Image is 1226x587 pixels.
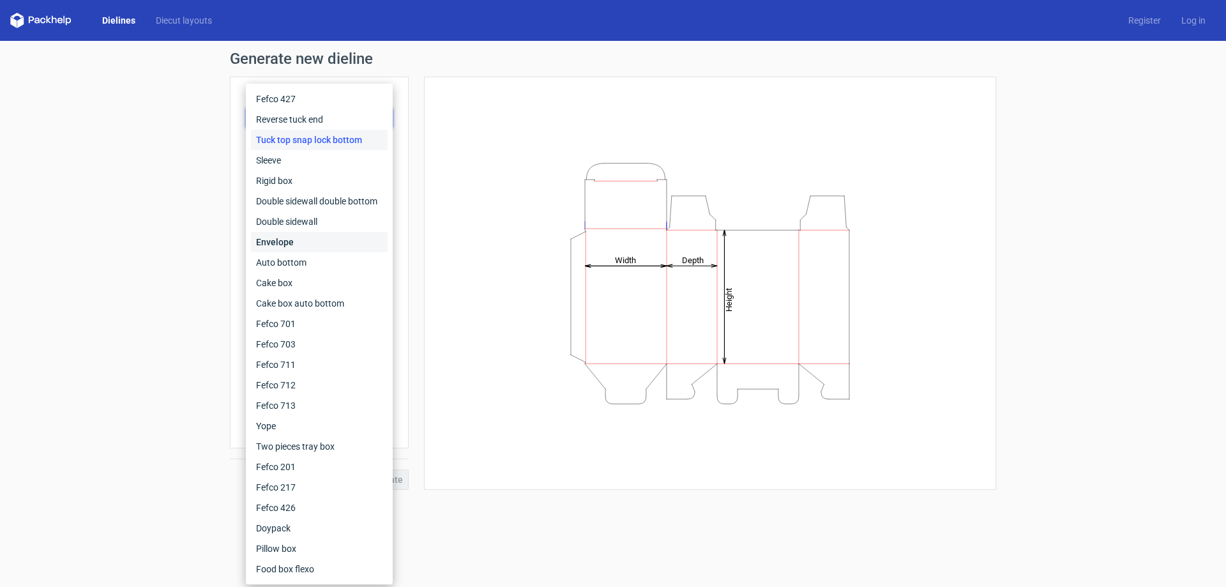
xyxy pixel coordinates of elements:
[251,273,388,293] div: Cake box
[251,559,388,579] div: Food box flexo
[251,252,388,273] div: Auto bottom
[251,211,388,232] div: Double sidewall
[251,375,388,395] div: Fefco 712
[682,255,704,264] tspan: Depth
[251,171,388,191] div: Rigid box
[251,518,388,538] div: Doypack
[251,477,388,498] div: Fefco 217
[251,457,388,477] div: Fefco 201
[251,416,388,436] div: Yope
[251,191,388,211] div: Double sidewall double bottom
[251,150,388,171] div: Sleeve
[251,395,388,416] div: Fefco 713
[251,436,388,457] div: Two pieces tray box
[251,314,388,334] div: Fefco 701
[251,293,388,314] div: Cake box auto bottom
[724,287,734,311] tspan: Height
[92,14,146,27] a: Dielines
[230,51,996,66] h1: Generate new dieline
[615,255,636,264] tspan: Width
[251,498,388,518] div: Fefco 426
[251,89,388,109] div: Fefco 427
[251,334,388,354] div: Fefco 703
[251,232,388,252] div: Envelope
[251,109,388,130] div: Reverse tuck end
[1118,14,1171,27] a: Register
[146,14,222,27] a: Diecut layouts
[251,354,388,375] div: Fefco 711
[251,130,388,150] div: Tuck top snap lock bottom
[1171,14,1216,27] a: Log in
[251,538,388,559] div: Pillow box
